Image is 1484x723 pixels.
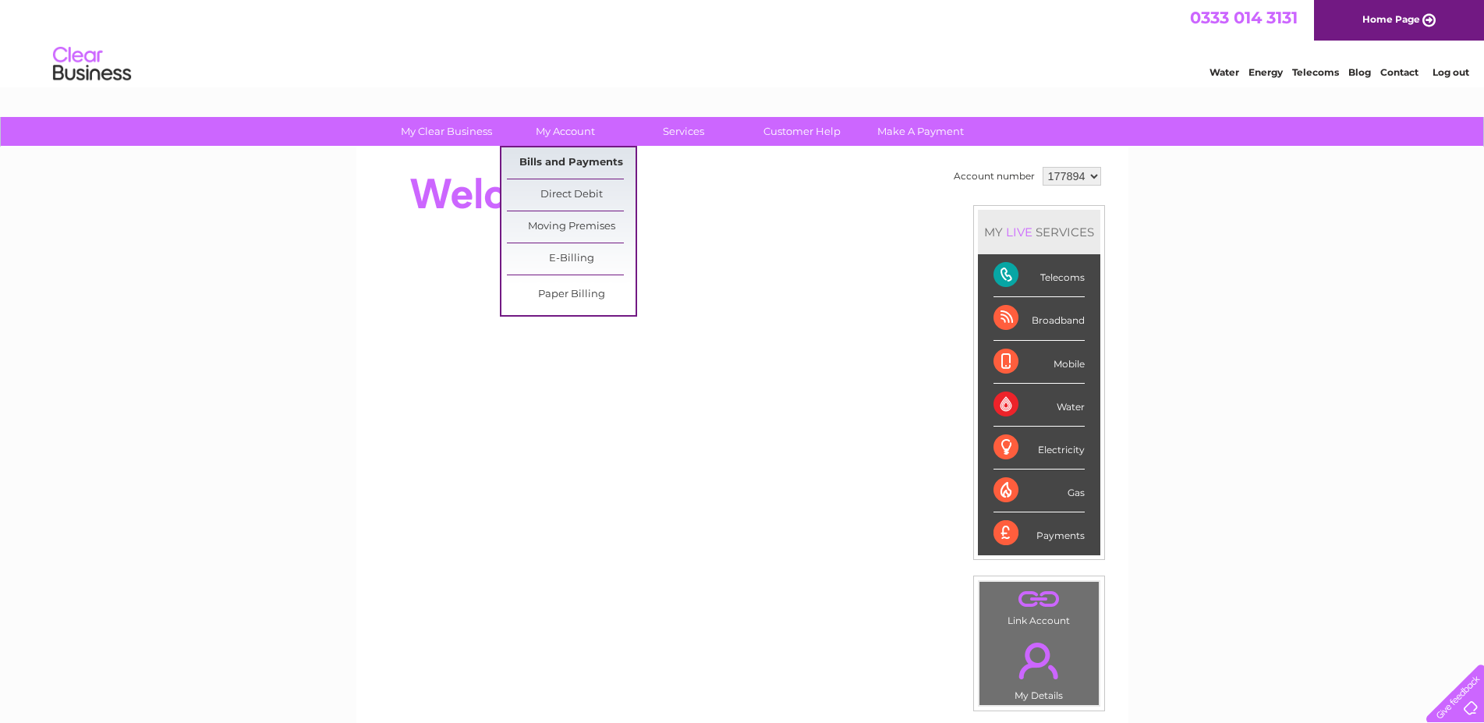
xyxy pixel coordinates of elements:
[507,211,636,243] a: Moving Premises
[950,163,1039,190] td: Account number
[1380,66,1418,78] a: Contact
[382,117,511,146] a: My Clear Business
[507,147,636,179] a: Bills and Payments
[1210,66,1239,78] a: Water
[856,117,985,146] a: Make A Payment
[1248,66,1283,78] a: Energy
[1348,66,1371,78] a: Blog
[374,9,1111,76] div: Clear Business is a trading name of Verastar Limited (registered in [GEOGRAPHIC_DATA] No. 3667643...
[979,629,1100,706] td: My Details
[1190,8,1298,27] a: 0333 014 3131
[993,384,1085,427] div: Water
[983,633,1095,688] a: .
[978,210,1100,254] div: MY SERVICES
[1003,225,1036,239] div: LIVE
[993,254,1085,297] div: Telecoms
[507,279,636,310] a: Paper Billing
[1433,66,1469,78] a: Log out
[52,41,132,88] img: logo.png
[993,512,1085,555] div: Payments
[993,297,1085,340] div: Broadband
[738,117,866,146] a: Customer Help
[993,427,1085,470] div: Electricity
[507,179,636,211] a: Direct Debit
[501,117,629,146] a: My Account
[507,243,636,275] a: E-Billing
[993,470,1085,512] div: Gas
[983,586,1095,613] a: .
[993,341,1085,384] div: Mobile
[619,117,748,146] a: Services
[979,581,1100,630] td: Link Account
[1292,66,1339,78] a: Telecoms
